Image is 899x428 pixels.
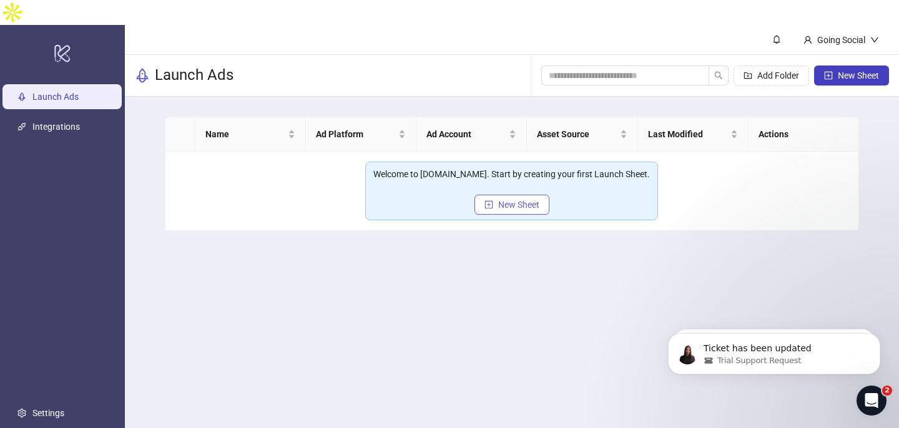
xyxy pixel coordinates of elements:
[537,127,617,141] span: Asset Source
[638,117,749,152] th: Last Modified
[484,200,493,209] span: plus-square
[772,35,781,44] span: bell
[882,386,892,396] span: 2
[416,117,527,152] th: Ad Account
[714,71,723,80] span: search
[316,127,396,141] span: Ad Platform
[527,117,637,152] th: Asset Source
[135,68,150,83] span: rocket
[32,92,79,102] a: Launch Ads
[155,66,233,85] h3: Launch Ads
[814,66,889,85] button: New Sheet
[744,71,752,80] span: folder-add
[474,195,549,215] button: New Sheet
[803,36,812,44] span: user
[498,200,539,210] span: New Sheet
[734,66,809,85] button: Add Folder
[649,307,899,394] iframe: Intercom notifications message
[205,127,285,141] span: Name
[195,117,306,152] th: Name
[812,33,870,47] div: Going Social
[306,117,416,152] th: Ad Platform
[870,36,879,44] span: down
[426,127,506,141] span: Ad Account
[32,408,64,418] a: Settings
[838,71,879,80] span: New Sheet
[32,122,80,132] a: Integrations
[648,127,728,141] span: Last Modified
[857,386,887,416] iframe: Intercom live chat
[757,71,799,80] span: Add Folder
[749,117,859,152] th: Actions
[824,71,833,80] span: plus-square
[373,167,650,181] div: Welcome to [DOMAIN_NAME]. Start by creating your first Launch Sheet.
